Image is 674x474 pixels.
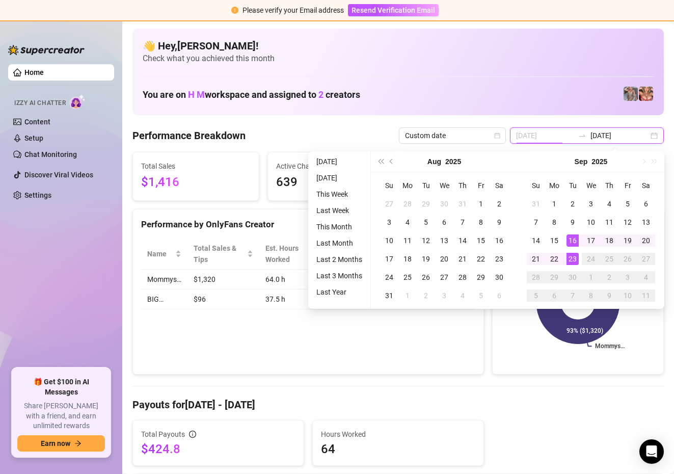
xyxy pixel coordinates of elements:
div: 6 [493,289,505,302]
td: 2025-07-31 [453,195,472,213]
td: 2025-08-02 [490,195,508,213]
div: 1 [548,198,560,210]
td: 2025-10-04 [637,268,655,286]
span: Total Sales & Tips [194,243,245,265]
span: exclamation-circle [231,7,238,14]
div: 10 [383,234,395,247]
td: 2025-08-23 [490,250,508,268]
td: 2025-08-09 [490,213,508,231]
button: Choose a year [445,151,461,172]
span: 64 [321,441,475,457]
th: Th [600,176,618,195]
th: Sa [637,176,655,195]
td: 2025-09-27 [637,250,655,268]
a: Chat Monitoring [24,150,77,159]
td: 2025-09-03 [582,195,600,213]
div: 9 [567,216,579,228]
div: 8 [548,216,560,228]
th: Total Sales & Tips [187,239,259,270]
li: This Week [312,188,366,200]
li: Last Month [312,237,366,249]
td: 2025-09-18 [600,231,618,250]
div: 26 [622,253,634,265]
td: 2025-08-27 [435,268,453,286]
img: logo-BBDzfeDw.svg [8,45,85,55]
div: 18 [401,253,414,265]
td: 2025-09-06 [490,286,508,305]
td: 37.5 h [259,289,333,309]
div: 27 [438,271,450,283]
div: 15 [548,234,560,247]
td: 2025-10-06 [545,286,563,305]
div: 12 [622,216,634,228]
li: Last 3 Months [312,270,366,282]
div: 9 [493,216,505,228]
button: Choose a year [591,151,607,172]
th: Mo [398,176,417,195]
span: 🎁 Get $100 in AI Messages [17,377,105,397]
td: 2025-09-30 [563,268,582,286]
span: Name [147,248,173,259]
td: 2025-10-01 [582,268,600,286]
td: 2025-08-11 [398,231,417,250]
td: 2025-08-06 [435,213,453,231]
div: 25 [401,271,414,283]
h4: 👋 Hey, [PERSON_NAME] ! [143,39,654,53]
div: Open Intercom Messenger [639,439,664,464]
td: $96 [187,289,259,309]
div: 1 [585,271,597,283]
td: 2025-08-22 [472,250,490,268]
div: 28 [456,271,469,283]
td: 2025-09-02 [563,195,582,213]
td: 2025-08-30 [490,268,508,286]
td: 2025-09-04 [600,195,618,213]
li: Last Week [312,204,366,217]
img: pennylondon [639,87,653,101]
td: 2025-08-20 [435,250,453,268]
div: 2 [567,198,579,210]
td: 2025-09-02 [417,286,435,305]
div: Performance by OnlyFans Creator [141,218,475,231]
div: Est. Hours Worked [265,243,318,265]
th: Su [380,176,398,195]
td: 2025-08-16 [490,231,508,250]
div: 4 [401,216,414,228]
div: 5 [530,289,542,302]
td: 2025-08-24 [380,268,398,286]
div: 10 [585,216,597,228]
text: Mommys… [595,343,625,350]
div: 20 [640,234,652,247]
td: 2025-08-14 [453,231,472,250]
td: 2025-10-08 [582,286,600,305]
div: 21 [530,253,542,265]
div: 12 [420,234,432,247]
td: 2025-09-03 [435,286,453,305]
div: 28 [401,198,414,210]
th: Fr [618,176,637,195]
td: 2025-09-16 [563,231,582,250]
div: 11 [401,234,414,247]
td: 2025-09-09 [563,213,582,231]
td: BIG… [141,289,187,309]
th: Mo [545,176,563,195]
div: 24 [383,271,395,283]
div: 14 [456,234,469,247]
th: Fr [472,176,490,195]
div: 10 [622,289,634,302]
a: Discover Viral Videos [24,171,93,179]
div: 27 [383,198,395,210]
div: 30 [438,198,450,210]
td: 2025-10-02 [600,268,618,286]
li: [DATE] [312,155,366,168]
div: Please verify your Email address [242,5,344,16]
div: 11 [640,289,652,302]
div: 1 [401,289,414,302]
th: Tu [417,176,435,195]
th: Su [527,176,545,195]
td: 2025-10-11 [637,286,655,305]
th: Tu [563,176,582,195]
button: Previous month (PageUp) [386,151,397,172]
div: 25 [603,253,615,265]
div: 16 [567,234,579,247]
td: $1,320 [187,270,259,289]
